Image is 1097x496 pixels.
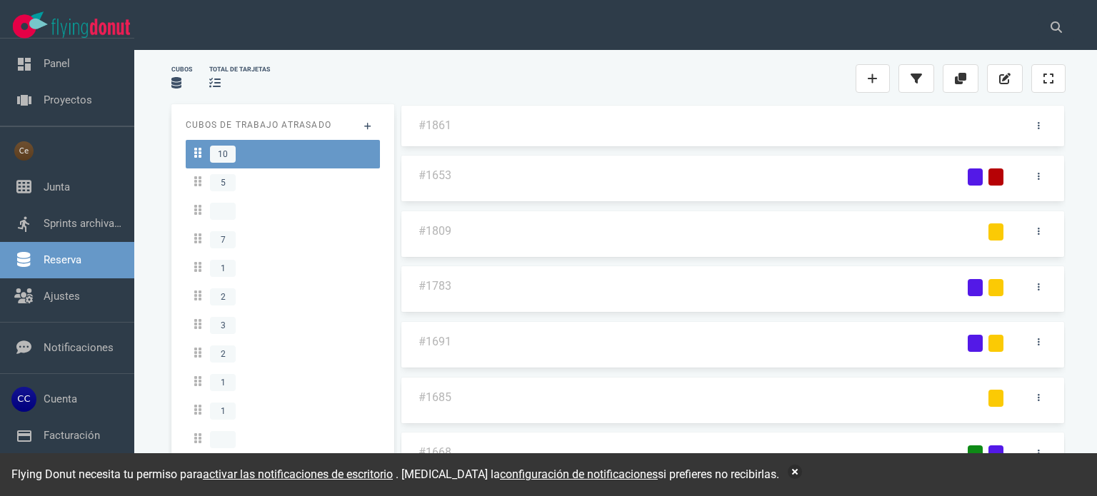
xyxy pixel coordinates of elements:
[44,253,81,266] a: Reserva
[221,349,226,359] font: 2
[419,335,451,348] a: #1691
[221,378,226,388] font: 1
[51,19,130,38] img: Logotipo de texto de Flying Donut
[44,290,80,303] a: Ajustes
[218,149,228,159] font: 10
[221,406,226,416] font: 1
[44,181,70,193] a: Junta
[419,118,451,132] a: #1861
[186,226,380,254] a: 7
[186,311,380,340] a: 3
[396,467,500,481] font: . [MEDICAL_DATA] la
[221,178,226,188] font: 5
[419,168,451,182] a: #1653
[44,57,70,70] a: Panel
[419,224,451,238] a: #1809
[186,397,380,425] a: 1
[419,390,451,404] a: #1685
[186,254,380,283] a: 1
[186,168,380,197] a: 5
[186,340,380,368] a: 2
[658,467,779,481] font: si prefieres no recibirlas.
[186,120,331,130] font: Cubos de trabajo atrasado
[186,283,380,311] a: 2
[419,279,451,293] a: #1783
[203,467,393,481] font: activar las notificaciones de escritorio
[186,140,380,168] a: 10
[221,292,226,302] font: 2
[221,235,226,245] font: 7
[500,467,658,481] a: configuración de notificaciones
[44,429,100,442] a: Facturación
[11,467,203,481] font: Flying Donut necesita tu permiso para
[186,368,380,397] a: 1
[44,93,92,106] a: Proyectos
[171,66,192,73] font: Cubos
[209,66,270,73] font: total de tarjetas
[221,263,226,273] font: 1
[221,320,226,330] font: 3
[419,445,451,459] a: #1668
[44,217,132,230] a: Sprints archivados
